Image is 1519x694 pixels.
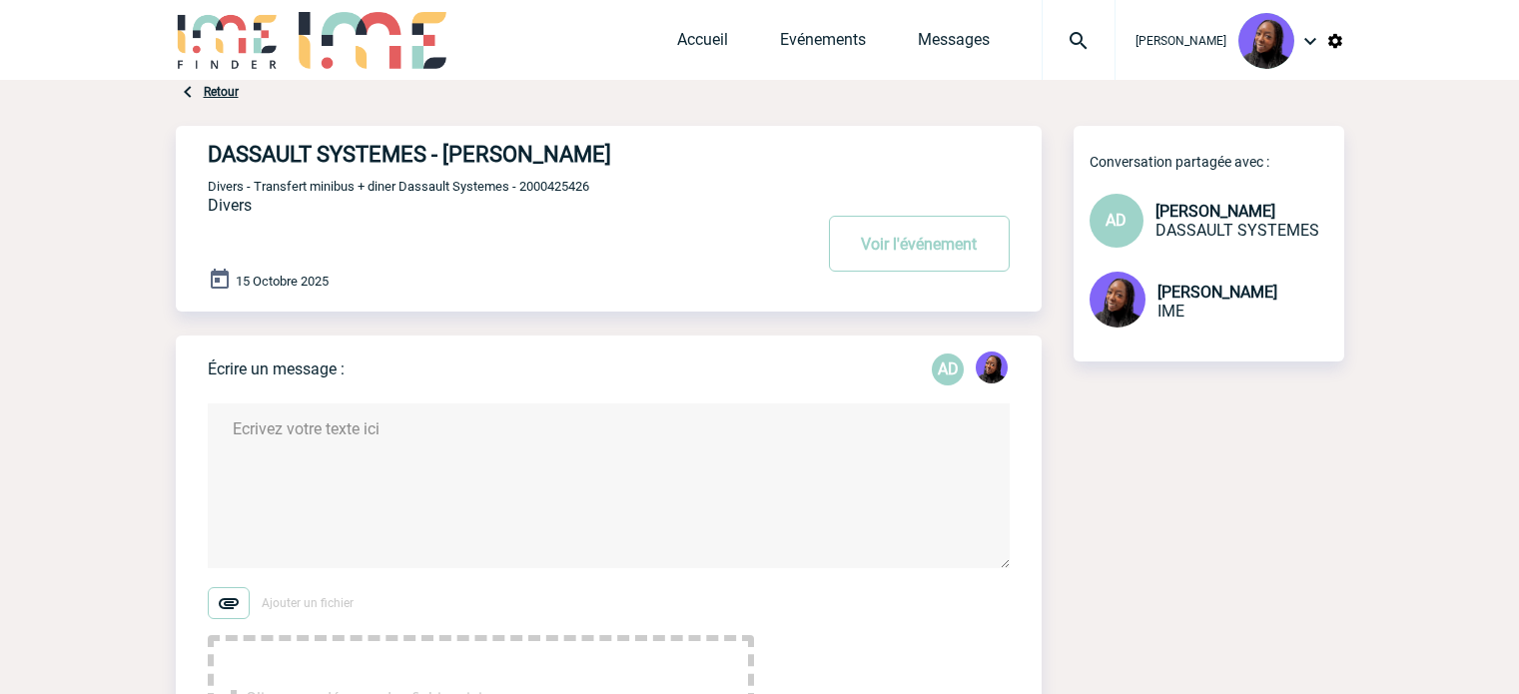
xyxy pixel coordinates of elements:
span: [PERSON_NAME] [1157,283,1277,302]
div: Tabaski THIAM [976,351,1008,387]
img: IME-Finder [176,12,280,69]
span: [PERSON_NAME] [1155,202,1275,221]
span: Divers - Transfert minibus + diner Dassault Systemes - 2000425426 [208,179,589,194]
img: 131349-0.png [976,351,1008,383]
div: Anne-Catherine DELECROIX [932,353,964,385]
p: Conversation partagée avec : [1090,154,1344,170]
a: Accueil [677,30,728,58]
a: Retour [204,85,239,99]
span: Divers [208,196,252,215]
img: 131349-0.png [1090,272,1145,328]
img: 131349-0.png [1238,13,1294,69]
p: AD [932,353,964,385]
p: Écrire un message : [208,359,345,378]
span: IME [1157,302,1184,321]
span: 15 Octobre 2025 [236,274,329,289]
span: AD [1106,211,1127,230]
h4: DASSAULT SYSTEMES - [PERSON_NAME] [208,142,752,167]
span: Ajouter un fichier [262,596,354,610]
a: Messages [918,30,990,58]
a: Evénements [780,30,866,58]
span: [PERSON_NAME] [1136,34,1226,48]
span: DASSAULT SYSTEMES [1155,221,1319,240]
button: Voir l'événement [829,216,1010,272]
